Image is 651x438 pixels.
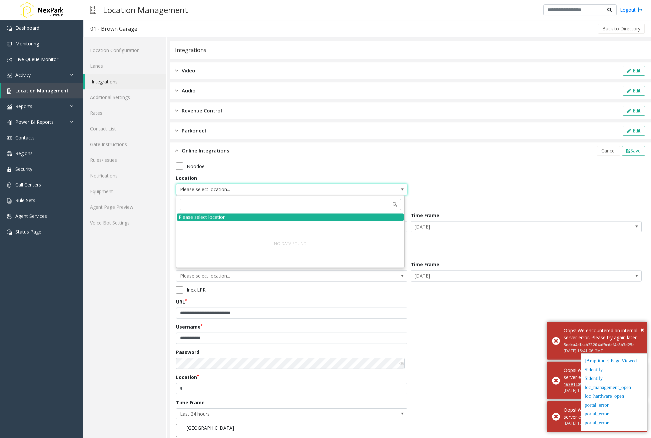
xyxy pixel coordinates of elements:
a: Location Management [1,83,83,98]
div: loc_hardware_open [585,392,644,401]
span: Save [630,147,641,154]
span: Power BI Reports [15,119,54,125]
span: Security [15,166,32,172]
img: 'icon' [7,57,12,62]
div: portal_error [585,419,644,428]
img: closed [175,87,178,94]
img: 'icon' [7,104,12,109]
img: closed [175,127,178,134]
button: Edit [623,66,645,76]
span: NO DATA FOUND [176,270,407,282]
div: [Amplitude] Page Viewed [585,357,644,366]
img: logout [637,6,643,13]
img: 'icon' [7,26,12,31]
span: [DATE] [411,271,595,281]
span: Parkonect [182,127,207,134]
a: Location Configuration [83,42,166,58]
div: Oops! We encountered an internal server error. Please try again later. [564,367,642,381]
img: 'icon' [7,198,12,203]
img: 'icon' [7,88,12,94]
span: Monitoring [15,40,39,47]
a: Agent Page Preview [83,199,166,215]
span: Video [182,67,195,74]
input: NO DATA FOUND [180,199,401,210]
span: NO DATA FOUND [176,184,407,195]
a: 16891209107e5ef010a3d43ee0536a0d [564,382,638,387]
label: Noodoe [187,163,205,170]
img: 'icon' [7,151,12,156]
div: [DATE] 15:41:06 GMT [564,348,642,354]
label: Time Frame [411,261,439,268]
button: Back to Directory [598,24,645,34]
img: closed [175,67,178,74]
img: 'icon' [7,182,12,188]
img: pageIcon [90,2,96,18]
a: Voice Bot Settings [83,215,166,231]
span: Rule Sets [15,197,35,203]
span: Please select location... [176,271,361,281]
div: portal_error [585,410,644,419]
img: 'icon' [7,214,12,219]
span: Audio [182,87,196,94]
a: Additional Settings [83,89,166,105]
span: Dashboard [15,25,39,31]
span: Regions [15,150,33,156]
span: Status Page [15,229,41,235]
div: $identify [585,366,644,375]
div: 01 - Brown Garage [90,24,137,33]
h3: Location Management [100,2,191,18]
a: Lanes [83,58,166,74]
span: Activity [15,72,31,78]
a: 5edca4dfcab23204af9cdcf4c8b3d25c [564,342,634,348]
span: Contacts [15,134,35,141]
label: Time Frame [176,399,205,406]
img: 'icon' [7,41,12,47]
div: Integrations [175,46,206,54]
span: Last 24 hours [176,409,361,419]
button: Edit [623,106,645,116]
a: Logout [620,6,643,13]
button: Edit [623,126,645,136]
a: Gate Instructions [83,136,166,152]
button: Edit [623,86,645,96]
div: NO DATA FOUND [270,237,310,250]
img: 'icon' [7,167,12,172]
span: Call Centers [15,181,41,188]
img: 'icon' [7,120,12,125]
label: Time Frame [411,212,439,219]
button: Close [640,325,644,335]
div: $identify [585,375,644,384]
label: Location [176,374,199,381]
label: Username [176,323,203,330]
span: Online Integrations [182,147,229,154]
div: loc_management_open [585,384,644,393]
button: Save [622,146,645,156]
img: 'icon' [7,73,12,78]
img: 'icon' [7,135,12,141]
span: Revenue Control [182,107,222,114]
div: [DATE] 15:41:06 GMT [564,388,642,394]
span: Location Management [15,87,69,94]
div: Please select location... [177,213,404,221]
span: Cancel [601,147,616,154]
a: Contact List [83,121,166,136]
div: [DATE] 15:41:09 GMT [564,420,642,426]
span: Live Queue Monitor [15,56,58,62]
span: Please select location... [176,184,361,195]
button: Cancel [597,146,620,156]
a: Rates [83,105,166,121]
a: Integrations [85,74,166,89]
div: portal_error [585,401,644,410]
label: [GEOGRAPHIC_DATA] [187,424,234,431]
a: Notifications [83,168,166,183]
a: Rules/Issues [83,152,166,168]
img: 'icon' [7,230,12,235]
a: Equipment [83,183,166,199]
span: Agent Services [15,213,47,219]
div: Oops! We encountered an internal server error. Please try again later. [564,327,642,341]
img: closed [175,107,178,114]
span: [DATE] [411,222,595,232]
div: Oops! We encountered an internal server error. Please try again later. [564,406,642,420]
span: × [640,325,644,334]
label: URL [176,298,187,305]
